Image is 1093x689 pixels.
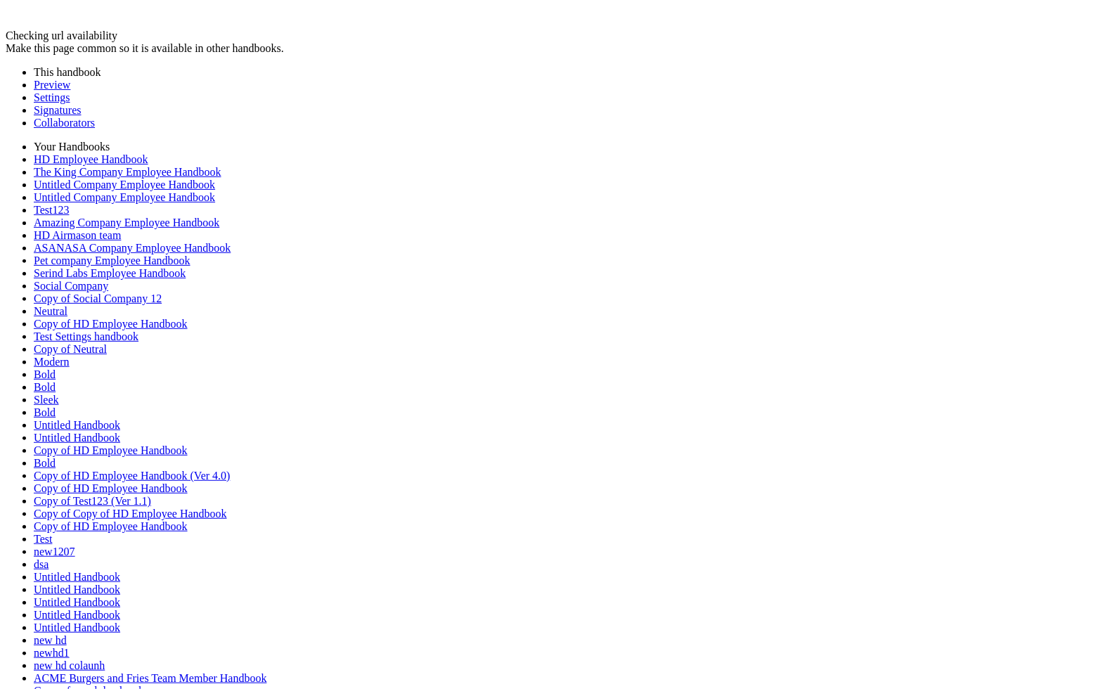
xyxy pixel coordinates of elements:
[34,217,219,228] a: Amazing Company Employee Handbook
[34,406,56,418] a: Bold
[34,584,120,595] a: Untitled Handbook
[34,229,121,241] a: HD Airmason team
[34,672,267,684] a: ACME Burgers and Fries Team Member Handbook
[34,659,105,671] a: new hd colaunh
[34,495,151,507] a: Copy of Test123 (Ver 1.1)
[34,444,188,456] a: Copy of HD Employee Handbook
[34,432,120,444] a: Untitled Handbook
[34,546,75,558] a: new1207
[34,104,82,116] a: Signatures
[34,647,70,659] a: newhd1
[34,330,138,342] a: Test Settings handbook
[34,634,67,646] a: new hd
[34,166,221,178] a: The King Company Employee Handbook
[34,79,70,91] a: Preview
[34,318,188,330] a: Copy of HD Employee Handbook
[6,42,1087,55] div: Make this page common so it is available in other handbooks.
[34,622,120,633] a: Untitled Handbook
[34,356,70,368] a: Modern
[34,191,215,203] a: Untitled Company Employee Handbook
[34,117,95,129] a: Collaborators
[34,66,1087,79] li: This handbook
[34,153,148,165] a: HD Employee Handbook
[34,242,231,254] a: ASANASA Company Employee Handbook
[34,394,59,406] a: Sleek
[34,343,107,355] a: Copy of Neutral
[34,255,190,266] a: Pet company Employee Handbook
[34,520,188,532] a: Copy of HD Employee Handbook
[34,571,120,583] a: Untitled Handbook
[34,141,1087,153] li: Your Handbooks
[34,368,56,380] a: Bold
[34,457,56,469] a: Bold
[34,508,227,520] a: Copy of Copy of HD Employee Handbook
[34,470,231,482] a: Copy of HD Employee Handbook (Ver 4.0)
[34,558,48,570] a: dsa
[34,204,69,216] a: Test123
[34,292,162,304] a: Copy of Social Company 12
[34,419,120,431] a: Untitled Handbook
[34,596,120,608] a: Untitled Handbook
[34,267,186,279] a: Serind Labs Employee Handbook
[34,482,188,494] a: Copy of HD Employee Handbook
[34,91,70,103] a: Settings
[34,381,56,393] a: Bold
[34,305,67,317] a: Neutral
[34,179,215,191] a: Untitled Company Employee Handbook
[6,30,117,41] span: Checking url availability
[34,280,108,292] a: Social Company
[34,609,120,621] a: Untitled Handbook
[34,533,52,545] a: Test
